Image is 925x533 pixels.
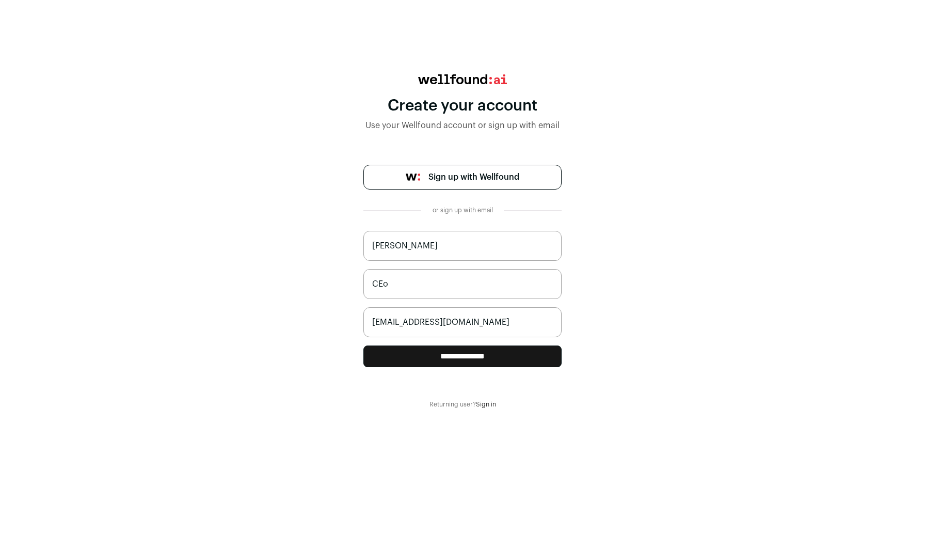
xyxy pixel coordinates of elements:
[363,307,562,337] input: name@work-email.com
[429,206,496,214] div: or sign up with email
[418,74,507,84] img: wellfound:ai
[406,174,420,181] img: wellfound-symbol-flush-black-fb3c872781a75f747ccb3a119075da62bfe97bd399995f84a933054e44a575c4.png
[363,269,562,299] input: Job Title (i.e. CEO, Recruiter)
[363,119,562,132] div: Use your Wellfound account or sign up with email
[428,171,519,183] span: Sign up with Wellfound
[476,401,496,407] a: Sign in
[363,231,562,261] input: Jane Smith
[363,97,562,115] div: Create your account
[363,400,562,409] div: Returning user?
[363,165,562,190] a: Sign up with Wellfound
